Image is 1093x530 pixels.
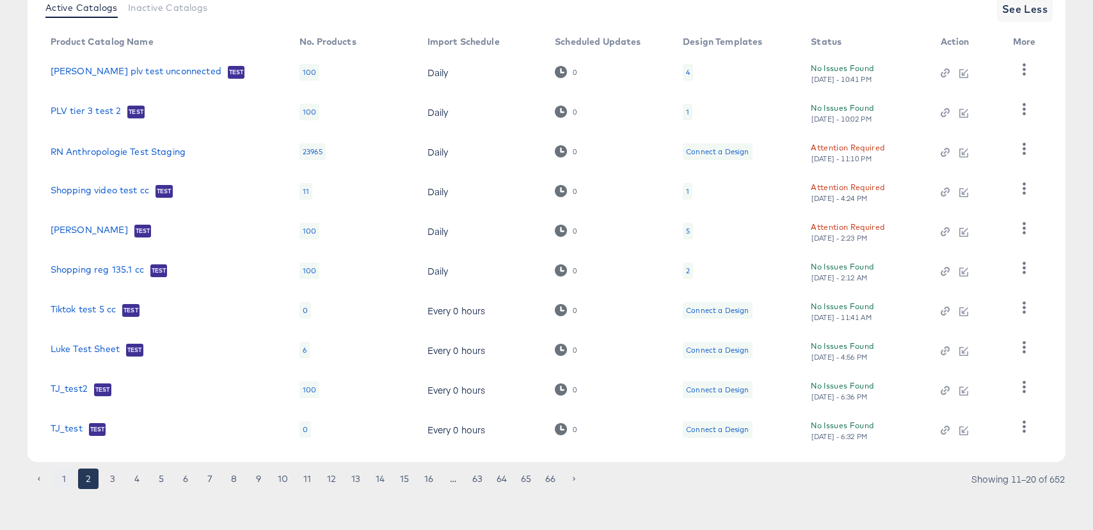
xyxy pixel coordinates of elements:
div: No. Products [299,36,356,47]
div: Design Templates [683,36,762,47]
div: 0 [555,145,577,157]
button: Go to page 16 [419,469,439,489]
div: 100 [299,381,319,398]
div: 0 [572,227,577,236]
button: Go to page 12 [321,469,342,489]
div: 0 [555,185,577,197]
div: Connect a Design [686,345,749,355]
button: Go to page 6 [175,469,196,489]
a: Tiktok test 5 cc [51,304,116,317]
div: 1 [686,107,689,117]
span: Test [126,345,143,355]
div: [DATE] - 11:10 PM [811,154,872,163]
button: Go to previous page [29,469,50,489]
div: 0 [572,108,577,116]
div: 0 [572,68,577,77]
div: Connect a Design [686,147,749,157]
button: Go to page 14 [370,469,390,489]
div: 1 [686,186,689,197]
a: RN Anthropologie Test Staging [51,147,186,157]
div: Product Catalog Name [51,36,154,47]
th: More [1003,32,1051,52]
div: Attention Required [811,181,884,194]
div: 0 [555,304,577,316]
div: 0 [299,421,311,438]
div: [DATE] - 4:24 PM [811,194,868,203]
div: Connect a Design [683,302,752,319]
div: 0 [555,225,577,237]
button: Go to page 15 [394,469,415,489]
button: Go to page 7 [200,469,220,489]
div: [DATE] - 2:23 PM [811,234,868,243]
button: Go to next page [564,469,585,489]
button: Attention Required[DATE] - 2:23 PM [811,220,884,243]
span: Test [150,266,168,276]
div: 23965 [299,143,326,160]
div: 0 [572,385,577,394]
span: Active Catalogs [45,3,118,13]
button: Go to page 13 [346,469,366,489]
div: 0 [555,264,577,277]
div: Connect a Design [683,342,752,358]
span: Test [156,186,173,197]
button: Go to page 10 [273,469,293,489]
div: 0 [555,66,577,78]
div: Attention Required [811,220,884,234]
button: Attention Required[DATE] - 4:24 PM [811,181,884,203]
div: 0 [572,187,577,196]
span: Test [94,385,111,395]
span: Inactive Catalogs [128,3,208,13]
td: Daily [417,52,545,92]
div: 0 [572,266,577,275]
button: Go to page 1 [54,469,74,489]
div: Connect a Design [686,424,749,435]
div: 0 [572,425,577,434]
button: page 2 [78,469,99,489]
div: Connect a Design [683,143,752,160]
nav: pagination navigation [28,469,587,489]
div: 100 [299,262,319,279]
div: 1 [683,104,692,120]
div: Attention Required [811,141,884,154]
div: 5 [686,226,690,236]
button: Attention Required[DATE] - 11:10 PM [811,141,884,163]
div: 100 [299,223,319,239]
span: Test [89,424,106,435]
div: Connect a Design [686,305,749,316]
button: Go to page 65 [516,469,536,489]
span: Test [228,67,245,77]
button: Go to page 4 [127,469,147,489]
a: [PERSON_NAME] [51,225,128,237]
td: Daily [417,211,545,251]
td: Every 0 hours [417,410,545,449]
td: Daily [417,92,545,132]
div: 0 [555,423,577,435]
div: Import Schedule [427,36,500,47]
div: Connect a Design [686,385,749,395]
a: TJ_test [51,423,83,436]
th: Status [801,32,930,52]
button: Go to page 9 [248,469,269,489]
div: 6 [299,342,310,358]
button: Go to page 3 [102,469,123,489]
div: 0 [555,106,577,118]
button: Go to page 11 [297,469,317,489]
td: Daily [417,132,545,172]
div: 0 [555,344,577,356]
button: Go to page 66 [540,469,561,489]
a: Shopping video test cc [51,185,149,198]
div: 2 [683,262,693,279]
div: 4 [683,64,693,81]
div: Scheduled Updates [555,36,641,47]
td: Every 0 hours [417,370,545,410]
div: Connect a Design [683,421,752,438]
span: Test [122,305,140,316]
a: TJ_test2 [51,383,88,396]
div: 2 [686,266,690,276]
div: 0 [572,346,577,355]
div: 5 [683,223,693,239]
a: Luke Test Sheet [51,344,120,357]
td: Every 0 hours [417,291,545,330]
div: 0 [299,302,311,319]
button: Go to page 63 [467,469,488,489]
